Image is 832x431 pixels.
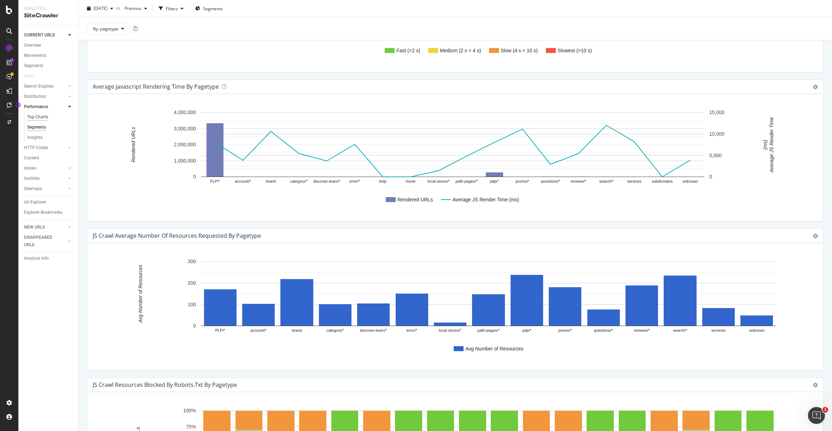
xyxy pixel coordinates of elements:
text: subdomains [652,179,673,183]
button: Filters [156,3,186,14]
text: home [406,179,416,183]
text: category/* [326,328,344,332]
div: Sitemaps [24,185,42,193]
a: Explorer Bookmarks [24,209,73,216]
a: Outlinks [24,175,66,182]
text: questions/* [541,179,560,183]
text: discover-learn/* [360,328,387,332]
a: Top Charts [27,113,73,121]
svg: A chart. [93,105,812,215]
text: error/* [349,179,360,183]
div: HTTP Codes [24,144,48,152]
text: Fast (<2 s) [396,48,420,53]
i: Options [813,84,818,89]
text: (ms) [762,140,768,149]
a: Url Explorer [24,199,73,206]
div: Visits [24,72,35,80]
div: Performance [24,103,48,111]
i: Options [813,234,818,238]
text: Average JS Render Time (ms) [453,197,519,202]
text: Avg Number of Resources [465,346,523,352]
div: Tooltip anchor [15,102,21,108]
a: Insights [27,134,73,141]
text: 100% [183,408,196,413]
text: Average JS Render Time [769,117,774,173]
a: Segments [27,124,73,131]
div: Segments [27,124,46,131]
text: 10,000 [709,131,725,137]
text: 2,000,000 [174,142,196,147]
text: unknown [682,179,698,183]
text: promo/* [558,328,572,332]
text: brand [266,179,276,183]
button: [DATE] [84,3,116,14]
a: Sitemaps [24,185,66,193]
span: 2025 Oct. 9th [94,5,107,11]
span: Segments [203,5,223,11]
a: Content [24,154,73,162]
text: 15,000 [709,110,725,115]
text: local-stores/* [439,328,461,332]
text: error/* [406,328,417,332]
div: Analysis Info [24,255,49,262]
a: Segments [24,62,73,70]
text: Avg Number of Resources [138,265,143,323]
text: reviews/* [570,179,586,183]
button: By: pagetype [87,23,130,34]
div: Overview [24,42,41,49]
button: Previous [122,3,150,14]
text: discover-learn/* [313,179,341,183]
text: category/* [290,179,308,183]
span: vs [116,5,122,11]
text: pdp/* [522,328,531,332]
text: local-stores/* [427,179,450,183]
text: pdp/* [490,179,499,183]
a: Performance [24,103,66,111]
div: Content [24,154,39,162]
text: account/* [250,328,267,332]
text: promo/* [516,179,529,183]
div: Url Explorer [24,199,46,206]
text: 0 [193,323,196,329]
span: 1 [822,407,828,413]
a: Inlinks [24,165,66,172]
div: Outlinks [24,175,40,182]
h4: JS Crawl Average Number of Resources Requested by pagetype [93,231,261,241]
div: Search Engines [24,83,53,90]
div: Analytics [24,6,72,12]
button: Segments [192,3,226,14]
text: services [711,328,726,332]
text: Rendered URLs [397,197,433,202]
div: Top Charts [27,113,48,121]
text: Rendered URLs [130,127,136,162]
text: PLP/* [215,328,226,332]
text: 75% [186,424,196,430]
text: Medium (2 s < 4 s) [440,48,481,53]
text: path-pages/* [455,179,478,183]
div: Distribution [24,93,46,100]
text: path-pages/* [477,328,500,332]
div: Inlinks [24,165,36,172]
span: Previous [122,5,141,11]
text: Slow (4 s < 10 s) [501,48,538,53]
iframe: Intercom live chat [808,407,825,424]
svg: A chart. [93,254,812,365]
text: 4,000,000 [174,110,196,115]
h4: Average Javascript Rendering Time by pagetype [93,82,219,91]
div: Segments [24,62,43,70]
a: Search Engines [24,83,66,90]
div: Explorer Bookmarks [24,209,62,216]
i: Options [813,383,818,388]
text: 5,000 [709,153,722,158]
text: 0 [709,174,712,179]
text: search/* [599,179,614,183]
text: 0 [193,174,196,179]
div: Insights [27,134,42,141]
a: HTTP Codes [24,144,66,152]
text: 200 [188,280,196,286]
a: Overview [24,42,73,49]
text: brand [292,328,302,332]
a: Distribution [24,93,66,100]
text: services [627,179,642,183]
